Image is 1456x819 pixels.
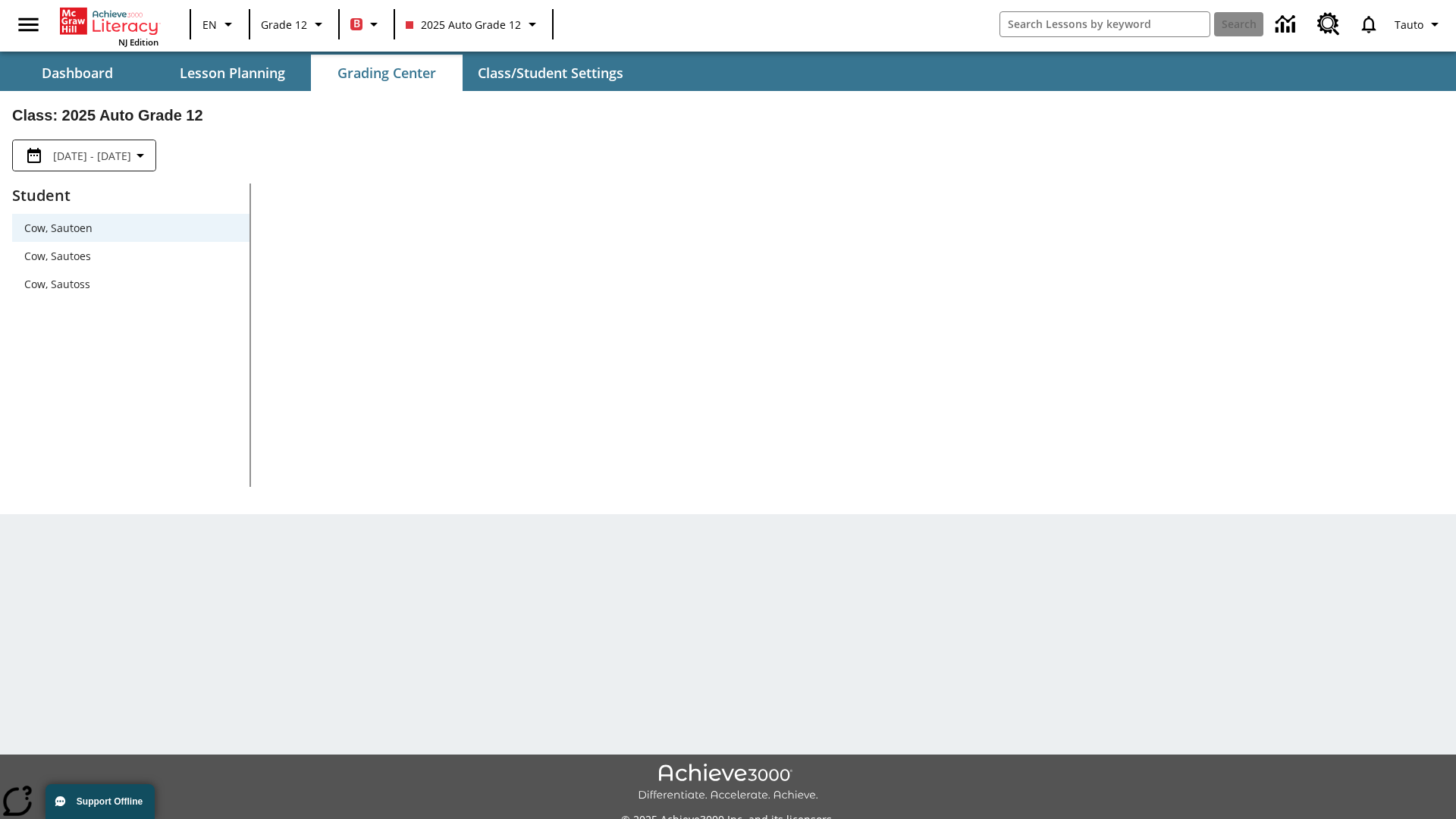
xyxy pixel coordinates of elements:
[1389,11,1450,38] button: Profile/Settings
[12,184,249,208] p: Student
[12,270,249,298] div: Cow, Sautoss
[466,55,635,91] button: Class/Student Settings
[60,5,158,48] div: Home
[24,248,237,264] span: Cow, Sautoes
[353,14,360,33] span: B
[77,796,143,807] span: Support Offline
[400,11,548,38] button: Class: 2025 Auto Grade 12, Select your class
[255,11,334,38] button: Grade: Grade 12, Select a grade
[24,276,237,292] span: Cow, Sautoss
[1308,4,1349,45] a: Resource Center, Will open in new tab
[24,220,237,236] span: Cow, Sautoen
[1395,17,1423,33] span: Tauto
[131,146,149,165] svg: Collapse Date Range Filter
[60,6,158,36] a: Home
[12,103,1444,127] h2: Class : 2025 Auto Grade 12
[1349,5,1389,44] a: Notifications
[19,146,149,165] button: Select the date range menu item
[1000,12,1210,36] input: search field
[202,17,217,33] span: EN
[45,784,155,819] button: Support Offline
[638,764,818,802] img: Achieve3000 Differentiate Accelerate Achieve
[196,11,244,38] button: Language: EN, Select a language
[53,148,131,164] span: [DATE] - [DATE]
[118,36,158,48] span: NJ Edition
[12,242,249,270] div: Cow, Sautoes
[344,11,389,38] button: Boost Class color is red. Change class color
[406,17,521,33] span: 2025 Auto Grade 12
[261,17,307,33] span: Grade 12
[2,55,153,91] button: Dashboard
[6,2,51,47] button: Open side menu
[156,55,308,91] button: Lesson Planning
[311,55,463,91] button: Grading Center
[12,214,249,242] div: Cow, Sautoen
[1266,4,1308,45] a: Data Center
